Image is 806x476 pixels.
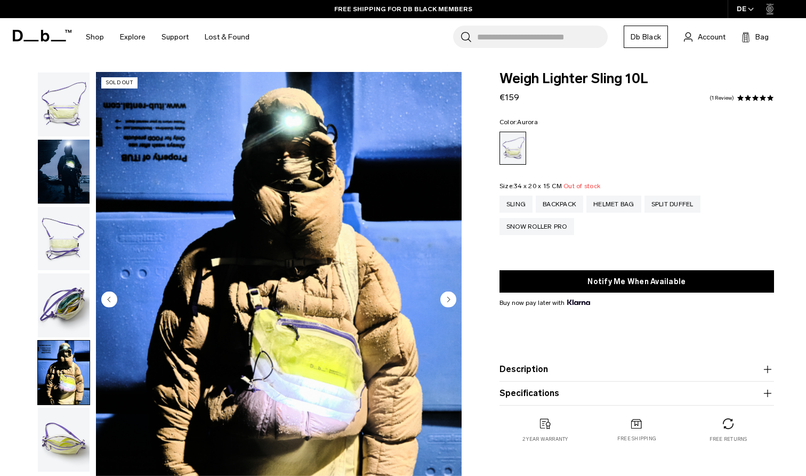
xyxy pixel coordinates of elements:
p: Sold Out [101,77,138,88]
legend: Size: [499,183,600,189]
button: Weigh_Lighter_Sling_10L_1.png [37,72,90,137]
a: FREE SHIPPING FOR DB BLACK MEMBERS [334,4,472,14]
button: Next slide [440,291,456,309]
p: Free shipping [617,435,656,442]
button: Specifications [499,387,774,400]
span: Account [698,31,726,43]
button: Previous slide [101,291,117,309]
img: Weigh_Lighter_Sling_10L_Lifestyle.png [38,140,90,204]
span: Bag [755,31,769,43]
a: Sling [499,196,533,213]
span: Buy now pay later with [499,298,590,308]
a: Backpack [536,196,583,213]
button: Description [499,363,774,376]
a: 1 reviews [710,95,734,101]
a: Lost & Found [205,18,249,56]
span: Weigh Lighter Sling 10L [499,72,774,86]
a: Account [684,30,726,43]
span: Aurora [517,118,538,126]
legend: Color: [499,119,538,125]
a: Shop [86,18,104,56]
a: Explore [120,18,146,56]
span: €159 [499,92,519,102]
span: Out of stock [563,182,600,190]
nav: Main Navigation [78,18,257,56]
a: Aurora [499,132,526,165]
button: Weigh Lighter Sling 10L Aurora [37,340,90,405]
button: Notify Me When Available [499,270,774,293]
img: Weigh_Lighter_Sling_10L_3.png [38,273,90,337]
span: 34 x 20 x 15 CM [514,182,562,190]
button: Weigh_Lighter_Sling_10L_2.png [37,206,90,271]
button: Weigh_Lighter_Sling_10L_3.png [37,273,90,338]
button: Weigh_Lighter_Sling_10L_4.png [37,407,90,472]
button: Bag [741,30,769,43]
img: Weigh_Lighter_Sling_10L_1.png [38,72,90,136]
button: Weigh_Lighter_Sling_10L_Lifestyle.png [37,139,90,204]
a: Helmet Bag [586,196,641,213]
a: Support [162,18,189,56]
a: Snow Roller Pro [499,218,574,235]
a: Db Black [624,26,668,48]
p: Free returns [710,435,747,443]
img: {"height" => 20, "alt" => "Klarna"} [567,300,590,305]
p: 2 year warranty [522,435,568,443]
img: Weigh Lighter Sling 10L Aurora [38,341,90,405]
img: Weigh_Lighter_Sling_10L_2.png [38,207,90,271]
img: Weigh_Lighter_Sling_10L_4.png [38,408,90,472]
a: Split Duffel [644,196,700,213]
